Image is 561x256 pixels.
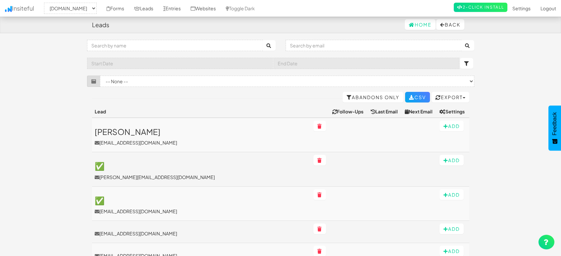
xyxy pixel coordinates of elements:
span: Feedback [552,112,558,135]
a: CSV [405,92,430,102]
input: Search by email [286,40,461,51]
button: Add [440,121,464,131]
input: End Date [273,58,459,69]
a: Home [405,19,436,30]
button: Export [432,92,469,102]
img: icon.png [5,6,12,12]
input: Start Date [87,58,273,69]
a: ✅[EMAIL_ADDRESS][DOMAIN_NAME] [95,196,308,215]
th: Settings [437,105,469,118]
a: Abandons Only [343,92,403,102]
button: Add [440,224,464,234]
th: Last Email [368,105,402,118]
h3: ✅ [95,161,308,170]
p: [EMAIL_ADDRESS][DOMAIN_NAME] [95,139,308,146]
h3: [PERSON_NAME] [95,127,308,136]
button: Add [440,155,464,165]
button: Feedback - Show survey [548,105,561,151]
a: ✅[PERSON_NAME][EMAIL_ADDRESS][DOMAIN_NAME] [95,161,308,180]
th: Next Email [402,105,437,118]
input: Search by name [87,40,263,51]
p: [EMAIL_ADDRESS][DOMAIN_NAME] [95,208,308,215]
th: Lead [92,105,311,118]
th: Follow-Ups [330,105,368,118]
a: [PERSON_NAME][EMAIL_ADDRESS][DOMAIN_NAME] [95,127,308,146]
a: [EMAIL_ADDRESS][DOMAIN_NAME] [95,230,308,237]
a: 2-Click Install [454,3,507,12]
button: Back [436,19,464,30]
h3: ✅ [95,196,308,205]
button: Add [440,189,464,200]
h4: Leads [92,22,109,28]
p: [PERSON_NAME][EMAIL_ADDRESS][DOMAIN_NAME] [95,174,308,180]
